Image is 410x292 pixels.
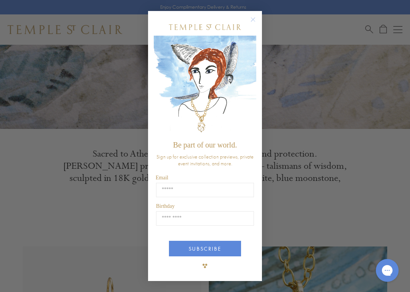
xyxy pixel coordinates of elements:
button: Close dialog [252,19,262,28]
input: Email [156,183,254,197]
button: SUBSCRIBE [169,241,241,256]
img: c4a9eb12-d91a-4d4a-8ee0-386386f4f338.jpeg [154,36,256,137]
img: Temple St. Clair [169,24,241,30]
iframe: Gorgias live chat messenger [372,256,402,284]
span: Birthday [156,203,175,209]
img: TSC [197,258,213,273]
span: Sign up for exclusive collection previews, private event invitations, and more. [156,153,254,167]
span: Be part of our world. [173,141,237,149]
span: Email [156,175,168,181]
